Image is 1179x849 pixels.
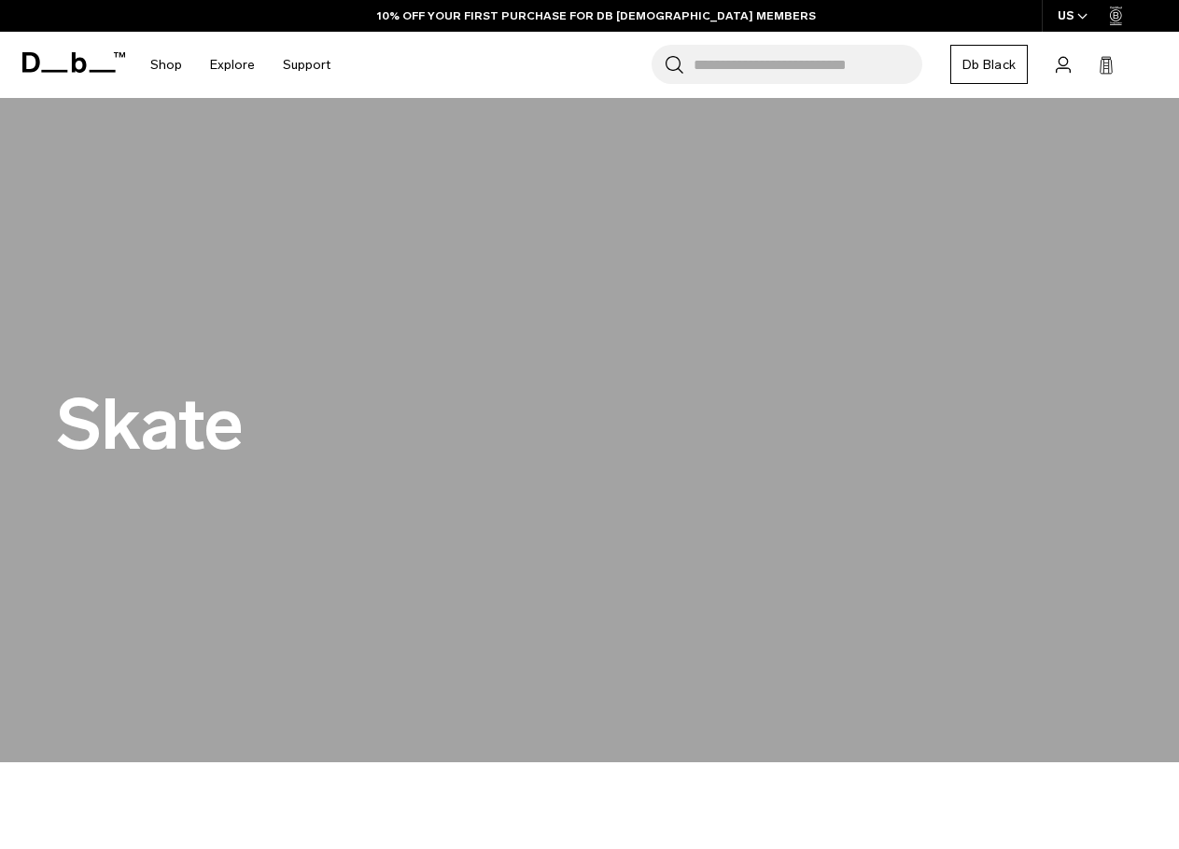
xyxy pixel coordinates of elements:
[136,32,344,98] nav: Main Navigation
[950,45,1028,84] a: Db Black
[56,390,244,460] h2: Skate
[377,7,816,24] a: 10% OFF YOUR FIRST PURCHASE FOR DB [DEMOGRAPHIC_DATA] MEMBERS
[150,32,182,98] a: Shop
[283,32,330,98] a: Support
[210,32,255,98] a: Explore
